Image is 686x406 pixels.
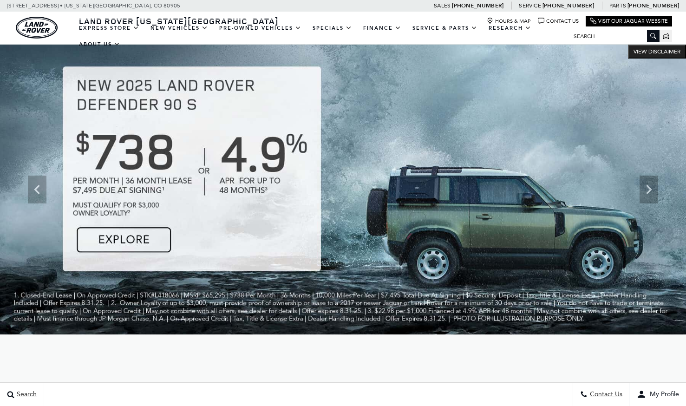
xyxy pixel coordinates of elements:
[73,20,145,36] a: EXPRESS STORE
[538,18,579,25] a: Contact Us
[434,2,451,9] span: Sales
[145,20,214,36] a: New Vehicles
[73,20,567,52] nav: Main Navigation
[452,2,503,9] a: [PHONE_NUMBER]
[519,2,541,9] span: Service
[16,17,58,39] a: land-rover
[73,36,126,52] a: About Us
[609,2,626,9] span: Parts
[407,20,483,36] a: Service & Parts
[634,48,680,55] span: VIEW DISCLAIMER
[307,20,358,36] a: Specials
[7,2,180,9] a: [STREET_ADDRESS] • [US_STATE][GEOGRAPHIC_DATA], CO 80905
[79,15,279,26] span: Land Rover [US_STATE][GEOGRAPHIC_DATA]
[14,391,37,399] span: Search
[588,391,622,399] span: Contact Us
[630,383,686,406] button: user-profile-menu
[542,2,594,9] a: [PHONE_NUMBER]
[483,20,537,36] a: Research
[73,15,284,26] a: Land Rover [US_STATE][GEOGRAPHIC_DATA]
[16,17,58,39] img: Land Rover
[214,20,307,36] a: Pre-Owned Vehicles
[627,2,679,9] a: [PHONE_NUMBER]
[567,31,660,42] input: Search
[646,391,679,399] span: My Profile
[358,20,407,36] a: Finance
[590,18,668,25] a: Visit Our Jaguar Website
[487,18,531,25] a: Hours & Map
[628,45,686,59] button: VIEW DISCLAIMER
